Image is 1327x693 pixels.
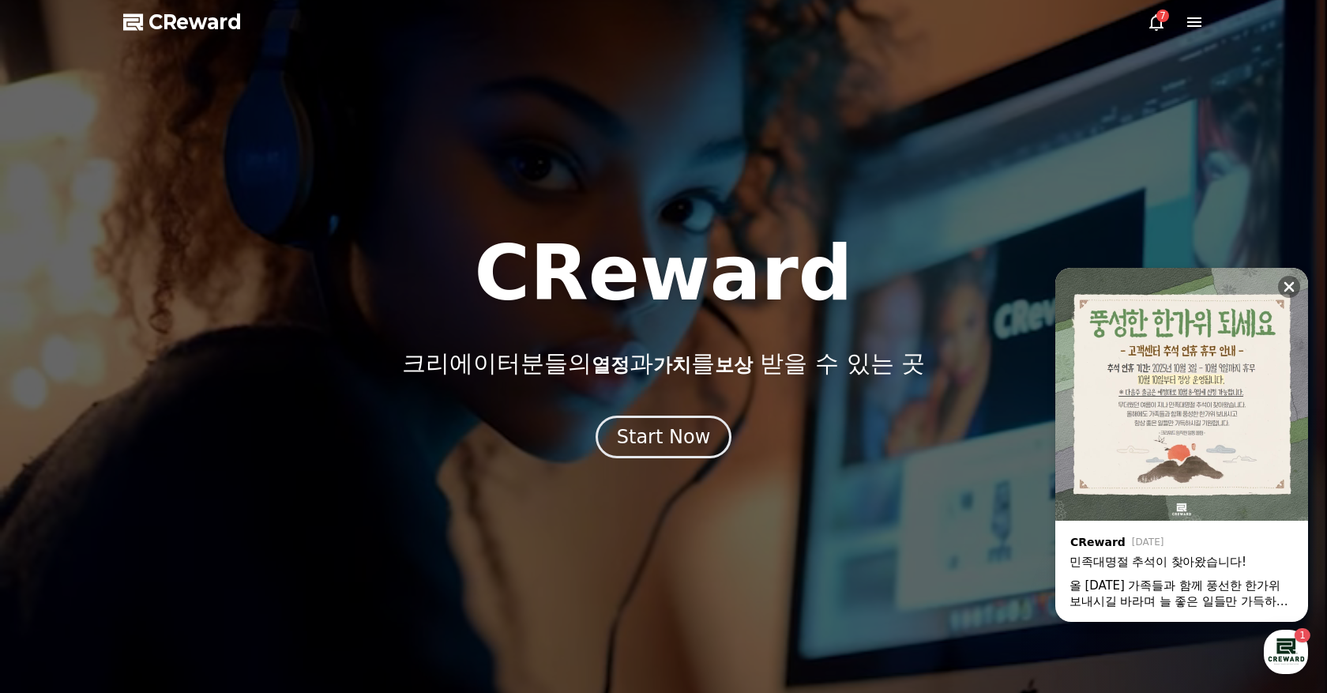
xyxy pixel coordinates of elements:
a: CReward [123,9,242,35]
span: 대화 [145,525,164,538]
span: 1 [160,500,166,513]
a: 설정 [204,501,303,540]
span: 설정 [244,525,263,537]
span: 가치 [653,354,691,376]
a: 홈 [5,501,104,540]
div: 7 [1156,9,1169,22]
a: Start Now [596,431,732,446]
a: 7 [1147,13,1166,32]
button: Start Now [596,416,732,458]
a: 1대화 [104,501,204,540]
span: CReward [148,9,242,35]
div: Start Now [617,424,711,450]
p: 크리에이터분들의 과 를 받을 수 있는 곳 [402,349,925,378]
h1: CReward [474,235,852,311]
span: 홈 [50,525,59,537]
span: 보상 [715,354,753,376]
span: 열정 [592,354,630,376]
